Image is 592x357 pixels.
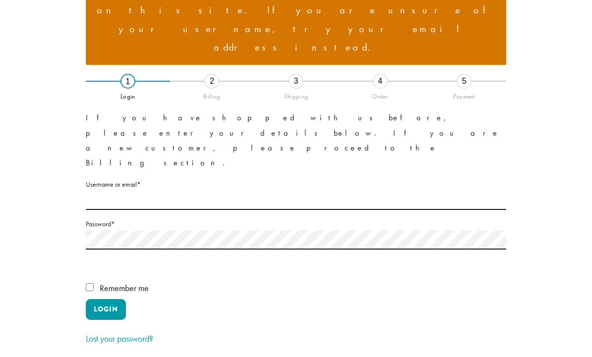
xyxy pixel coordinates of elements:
[204,74,219,89] div: 2
[86,178,506,191] label: Username or email
[457,74,472,89] div: 5
[86,89,170,101] div: Login
[86,333,153,344] a: Lost your password?
[338,89,422,101] div: Order
[170,89,254,101] div: Billing
[289,74,303,89] div: 3
[422,89,506,101] div: Payment
[254,89,338,101] div: Shipping
[120,74,135,89] div: 1
[86,110,506,170] p: If you have shopped with us before, please enter your details below. If you are a new customer, p...
[86,283,94,291] input: Remember me
[373,74,388,89] div: 4
[86,299,126,320] button: Login
[86,218,506,230] label: Password
[100,282,149,294] span: Remember me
